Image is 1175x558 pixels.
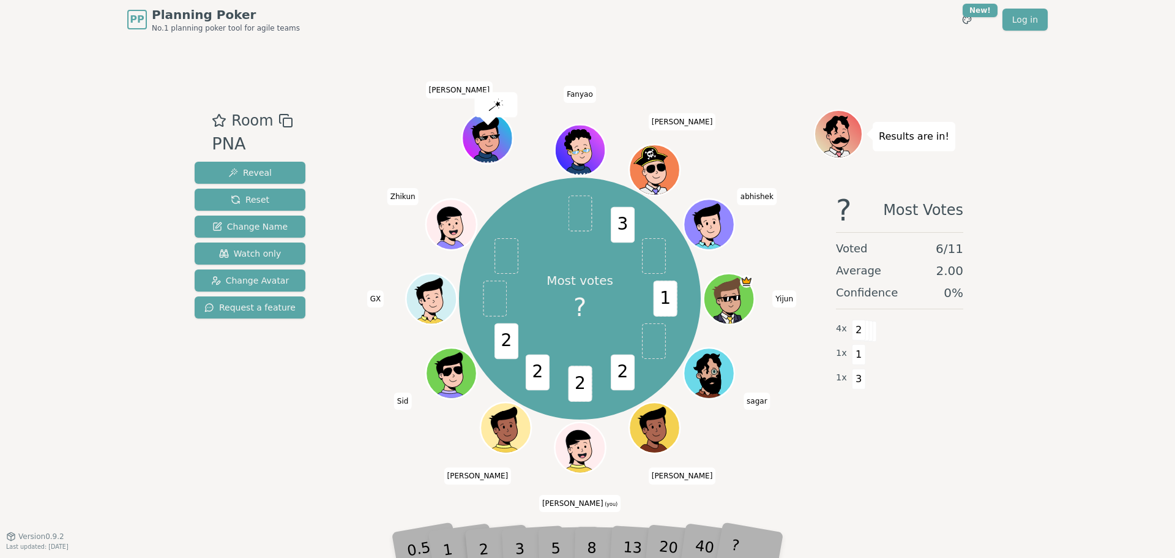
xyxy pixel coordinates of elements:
[836,347,847,360] span: 1 x
[737,187,777,205] span: Click to change your name
[127,6,300,33] a: PPPlanning PokerNo.1 planning poker tool for agile teams
[603,502,618,507] span: (you)
[963,4,998,17] div: New!
[130,12,144,27] span: PP
[740,275,753,288] span: Yijun is the host
[444,467,512,484] span: Click to change your name
[539,495,621,512] span: Click to change your name
[956,9,978,31] button: New!
[195,162,305,184] button: Reveal
[883,195,963,225] span: Most Votes
[556,424,604,472] button: Click to change your avatar
[231,194,269,206] span: Reset
[564,85,596,102] span: Click to change your name
[195,189,305,211] button: Reset
[836,322,847,336] span: 4 x
[394,393,412,410] span: Click to change your name
[944,284,963,301] span: 0 %
[488,99,503,111] img: reveal
[836,240,868,257] span: Voted
[195,243,305,265] button: Watch only
[936,240,963,257] span: 6 / 11
[6,532,64,541] button: Version0.9.2
[387,187,419,205] span: Click to change your name
[195,270,305,292] button: Change Avatar
[852,344,866,365] span: 1
[152,6,300,23] span: Planning Poker
[836,262,881,279] span: Average
[568,366,592,402] span: 2
[195,296,305,319] button: Request a feature
[228,167,272,179] span: Reveal
[836,284,898,301] span: Confidence
[212,132,293,157] div: PNA
[836,195,851,225] span: ?
[852,320,866,341] span: 2
[494,323,518,360] span: 2
[546,272,613,289] p: Most votes
[212,221,288,233] span: Change Name
[152,23,300,33] span: No.1 planning poker tool for agile teams
[836,371,847,385] span: 1 x
[936,262,963,279] span: 2.00
[744,393,770,410] span: Click to change your name
[525,355,549,391] span: 2
[426,81,493,98] span: Click to change your name
[852,369,866,390] span: 3
[219,247,282,260] span: Watch only
[6,543,69,550] span: Last updated: [DATE]
[573,289,586,326] span: ?
[611,207,635,243] span: 3
[18,532,64,541] span: Version 0.9.2
[212,110,226,132] button: Add as favourite
[879,128,949,145] p: Results are in!
[231,110,273,132] span: Room
[611,355,635,391] span: 2
[649,113,716,130] span: Click to change your name
[653,281,677,317] span: 1
[195,216,305,238] button: Change Name
[649,467,716,484] span: Click to change your name
[1002,9,1048,31] a: Log in
[204,301,296,314] span: Request a feature
[367,290,384,307] span: Click to change your name
[211,274,289,287] span: Change Avatar
[772,290,796,307] span: Click to change your name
